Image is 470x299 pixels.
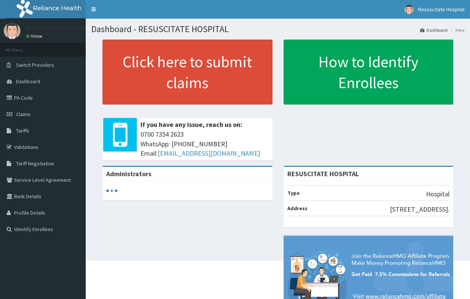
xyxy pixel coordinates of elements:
span: Resuscitate Hospital [418,6,464,13]
strong: RESUSCITATE HOSPITAL [287,169,359,178]
a: Dashboard [420,27,448,33]
span: Claims [16,111,31,118]
h1: Dashboard - RESUSCITATE HOSPITAL [91,24,464,34]
b: If you have any issue, reach us on: [141,120,242,129]
span: Dashboard [16,78,40,85]
a: Online [26,34,44,39]
span: Tariff Negotiation [16,160,54,167]
span: Switch Providers [16,62,54,68]
b: Address [287,205,307,212]
a: Click here to submit claims [102,40,272,105]
span: Tariffs [16,127,29,134]
img: User Image [4,22,20,39]
p: [STREET_ADDRESS]. [390,205,450,214]
p: Resuscitate Hospital [26,24,87,31]
p: Hospital [426,189,450,199]
b: Administrators [106,169,151,178]
img: User Image [404,5,414,14]
b: Type [287,190,300,196]
li: Here [448,27,464,33]
a: [EMAIL_ADDRESS][DOMAIN_NAME] [158,149,260,158]
a: How to Identify Enrollees [284,40,454,105]
svg: audio-loading [106,185,117,196]
span: 0700 7354 2623 WhatsApp: [PHONE_NUMBER] Email: [141,130,269,158]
